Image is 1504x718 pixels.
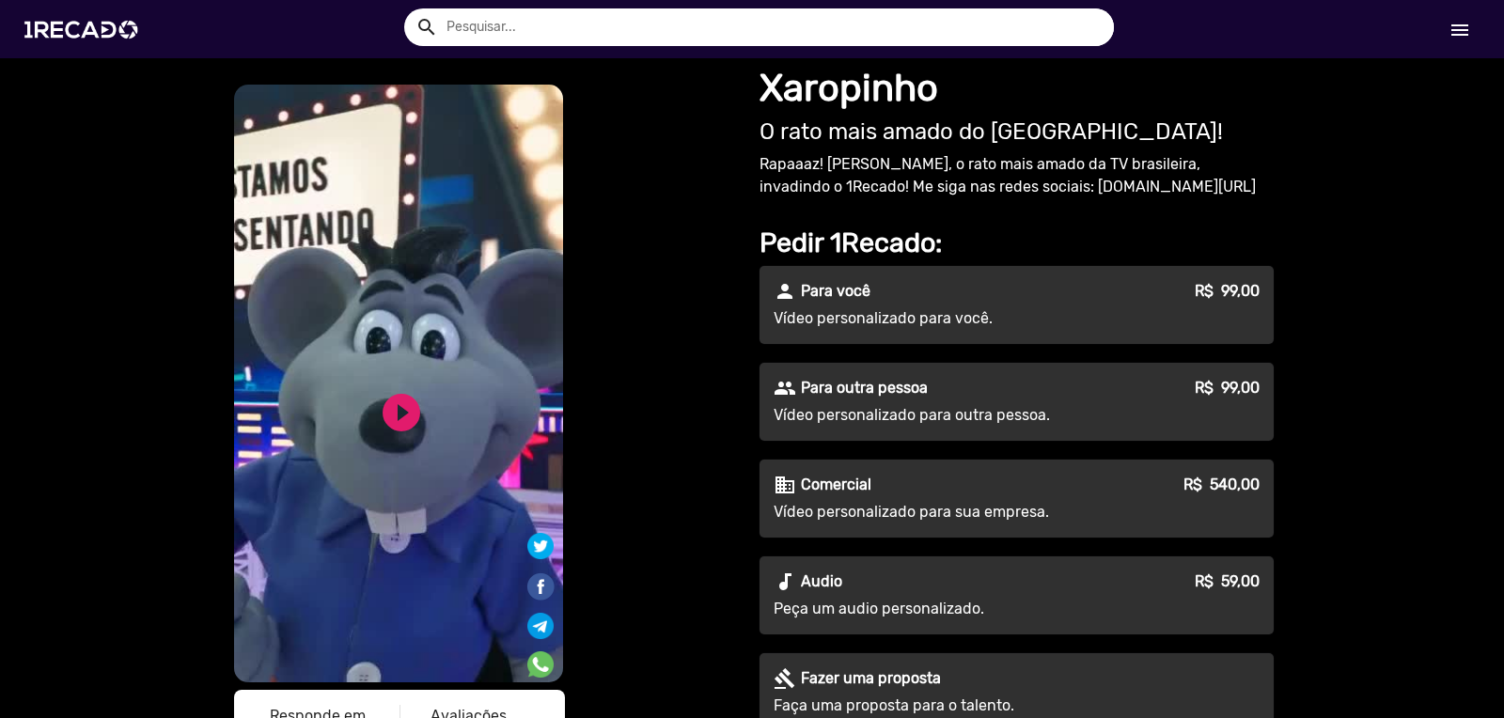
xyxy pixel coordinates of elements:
[525,571,556,601] img: Compartilhe no facebook
[774,474,796,496] mat-icon: business
[415,16,438,39] mat-icon: Example home icon
[1195,377,1260,399] p: R$ 99,00
[774,598,1114,620] p: Peça um audio personalizado.
[774,404,1114,427] p: Vídeo personalizado para outra pessoa.
[234,85,563,682] video: S1RECADO vídeos dedicados para fãs e empresas
[774,307,1114,330] p: Vídeo personalizado para você.
[525,570,556,587] i: Share on Facebook
[774,667,796,690] mat-icon: gavel
[801,377,928,399] p: Para outra pessoa
[527,533,554,559] img: Compartilhe no twitter
[527,613,554,639] img: Compartilhe no telegram
[527,648,554,666] i: Share on WhatsApp
[527,610,554,628] i: Share on Telegram
[801,667,941,690] p: Fazer uma proposta
[1183,474,1260,496] p: R$ 540,00
[432,8,1114,46] input: Pesquisar...
[760,66,1274,111] h1: Xaropinho
[1449,19,1471,41] mat-icon: Início
[527,536,554,554] i: Share on Twitter
[1195,280,1260,303] p: R$ 99,00
[774,570,796,593] mat-icon: audiotrack
[801,570,842,593] p: Audio
[774,377,796,399] mat-icon: people
[527,651,554,678] img: Compartilhe no whatsapp
[379,390,424,435] a: play_circle_filled
[1195,570,1260,593] p: R$ 59,00
[760,153,1274,198] p: Rapaaaz! [PERSON_NAME], o rato mais amado da TV brasileira, invadindo o 1Recado! Me siga nas rede...
[801,474,871,496] p: Comercial
[774,280,796,303] mat-icon: person
[774,695,1114,717] p: Faça uma proposta para o talento.
[801,280,870,303] p: Para você
[774,501,1114,523] p: Vídeo personalizado para sua empresa.
[760,118,1274,146] h2: O rato mais amado do [GEOGRAPHIC_DATA]!
[409,9,442,42] button: Example home icon
[760,226,1274,259] h2: Pedir 1Recado:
